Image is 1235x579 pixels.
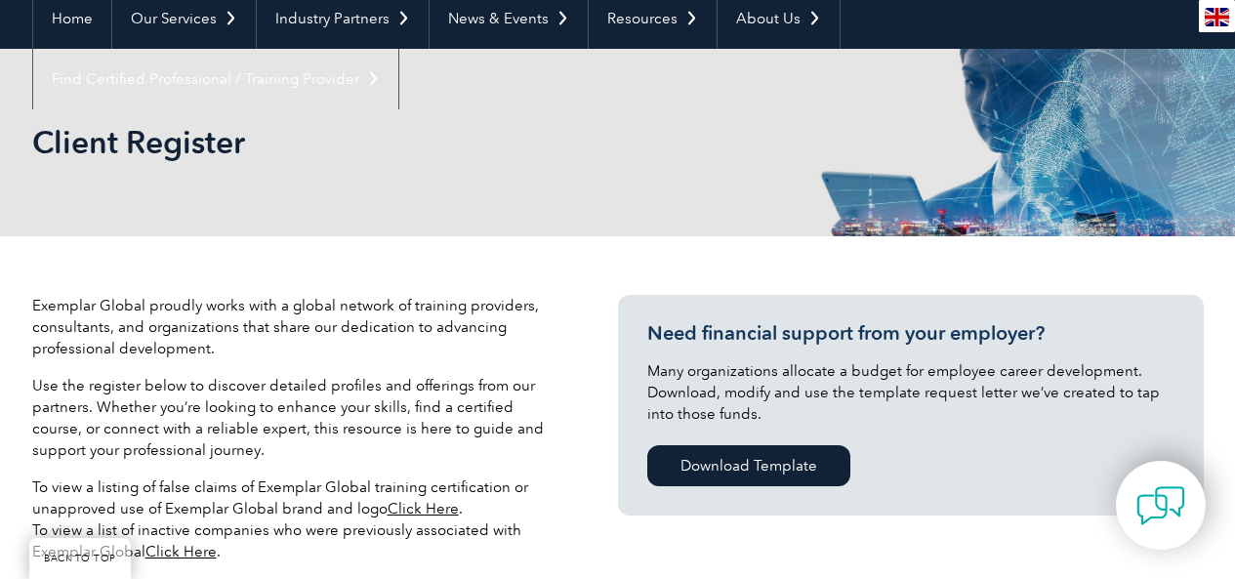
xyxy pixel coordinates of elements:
[1205,8,1229,26] img: en
[32,476,559,562] p: To view a listing of false claims of Exemplar Global training certification or unapproved use of ...
[647,321,1174,346] h3: Need financial support from your employer?
[32,295,559,359] p: Exemplar Global proudly works with a global network of training providers, consultants, and organ...
[32,127,852,158] h2: Client Register
[1136,481,1185,530] img: contact-chat.png
[145,543,217,560] a: Click Here
[647,360,1174,425] p: Many organizations allocate a budget for employee career development. Download, modify and use th...
[32,375,559,461] p: Use the register below to discover detailed profiles and offerings from our partners. Whether you...
[33,49,398,109] a: Find Certified Professional / Training Provider
[388,500,459,517] a: Click Here
[647,445,850,486] a: Download Template
[29,538,131,579] a: BACK TO TOP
